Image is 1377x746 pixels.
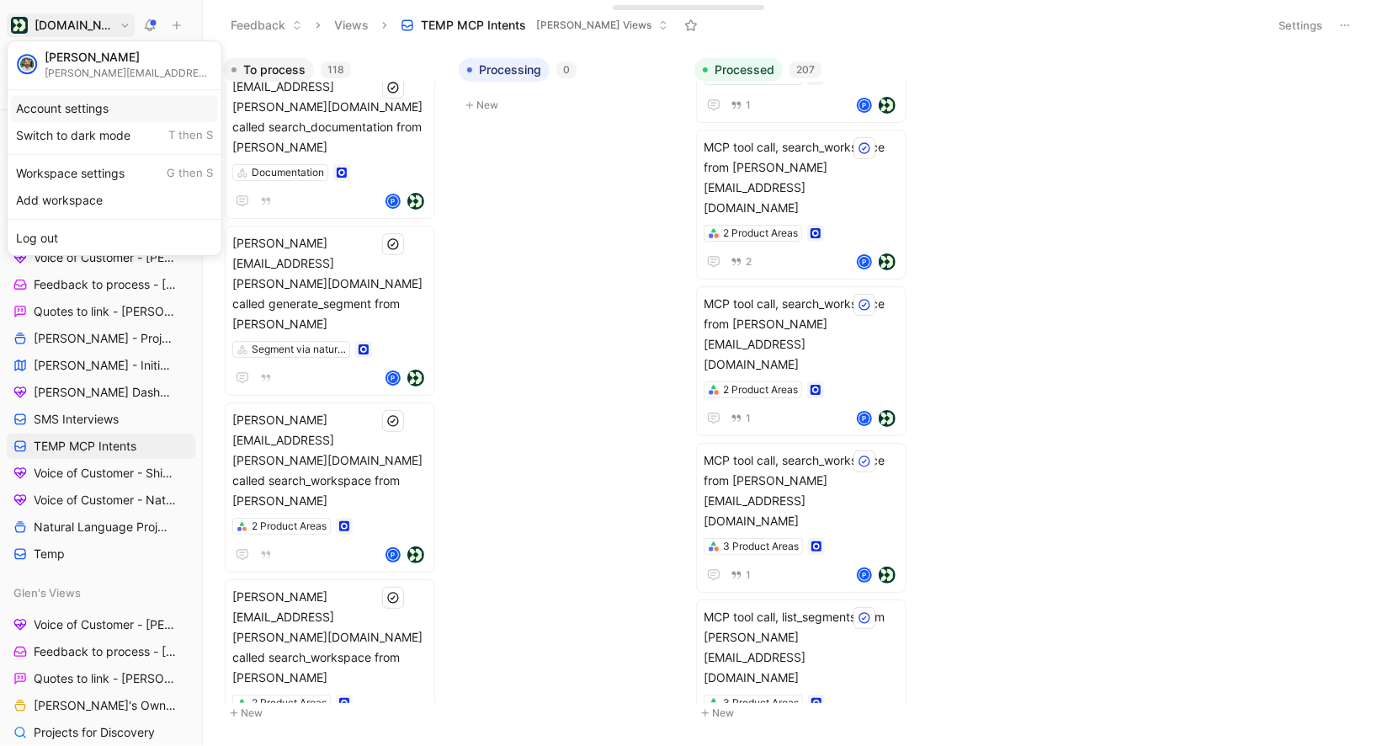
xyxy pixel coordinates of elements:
[11,160,218,187] div: Workspace settings
[45,67,213,79] div: [PERSON_NAME][EMAIL_ADDRESS][PERSON_NAME][DOMAIN_NAME]
[11,95,218,122] div: Account settings
[7,40,222,256] div: Customer.io[DOMAIN_NAME]
[11,225,218,252] div: Log out
[11,187,218,214] div: Add workspace
[45,50,213,65] div: [PERSON_NAME]
[11,122,218,149] div: Switch to dark mode
[168,128,213,143] span: T then S
[19,56,35,72] img: avatar
[167,166,213,181] span: G then S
